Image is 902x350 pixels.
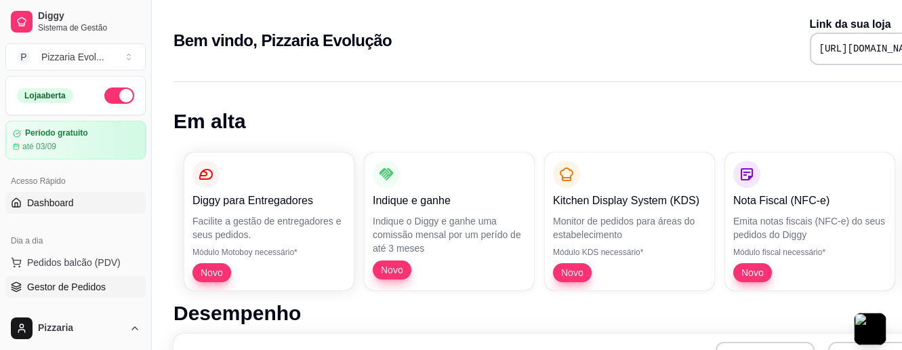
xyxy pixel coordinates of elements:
[733,214,886,241] p: Emita notas fiscais (NFC-e) do seus pedidos do Diggy
[5,300,146,322] a: Lista de Pedidos
[5,121,146,159] a: Período gratuitoaté 03/09
[27,280,106,294] span: Gestor de Pedidos
[5,312,146,345] button: Pizzaria
[553,247,706,258] p: Módulo KDS necessário*
[733,193,886,209] p: Nota Fiscal (NFC-e)
[41,50,104,64] div: Pizzaria Evol ...
[192,193,346,209] p: Diggy para Entregadores
[365,153,534,290] button: Indique e ganheIndique o Diggy e ganhe uma comissão mensal por um perído de até 3 mesesNovo
[17,50,30,64] span: P
[736,266,769,279] span: Novo
[192,247,346,258] p: Módulo Motoboy necessário*
[25,128,88,138] article: Período gratuito
[553,214,706,241] p: Monitor de pedidos para áreas do estabelecimento
[104,87,134,104] button: Alterar Status
[38,10,140,22] span: Diggy
[375,263,409,277] span: Novo
[192,214,346,241] p: Facilite a gestão de entregadores e seus pedidos.
[5,170,146,192] div: Acesso Rápido
[5,230,146,252] div: Dia a dia
[5,5,146,38] a: DiggySistema de Gestão
[5,192,146,214] a: Dashboard
[733,247,886,258] p: Módulo fiscal necessário*
[373,193,526,209] p: Indique e ganhe
[195,266,228,279] span: Novo
[38,322,124,334] span: Pizzaria
[553,193,706,209] p: Kitchen Display System (KDS)
[373,214,526,255] p: Indique o Diggy e ganhe uma comissão mensal por um perído de até 3 meses
[22,141,56,152] article: até 03/09
[5,43,146,71] button: Select a team
[173,30,392,52] h2: Bem vindo, Pizzaria Evolução
[184,153,354,290] button: Diggy para EntregadoresFacilite a gestão de entregadores e seus pedidos.Módulo Motoboy necessário...
[38,22,140,33] span: Sistema de Gestão
[5,252,146,273] button: Pedidos balcão (PDV)
[27,305,98,318] span: Lista de Pedidos
[27,196,74,210] span: Dashboard
[5,276,146,298] a: Gestor de Pedidos
[545,153,714,290] button: Kitchen Display System (KDS)Monitor de pedidos para áreas do estabelecimentoMódulo KDS necessário...
[725,153,895,290] button: Nota Fiscal (NFC-e)Emita notas fiscais (NFC-e) do seus pedidos do DiggyMódulo fiscal necessário*Novo
[27,256,121,269] span: Pedidos balcão (PDV)
[556,266,589,279] span: Novo
[17,88,73,103] div: Loja aberta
